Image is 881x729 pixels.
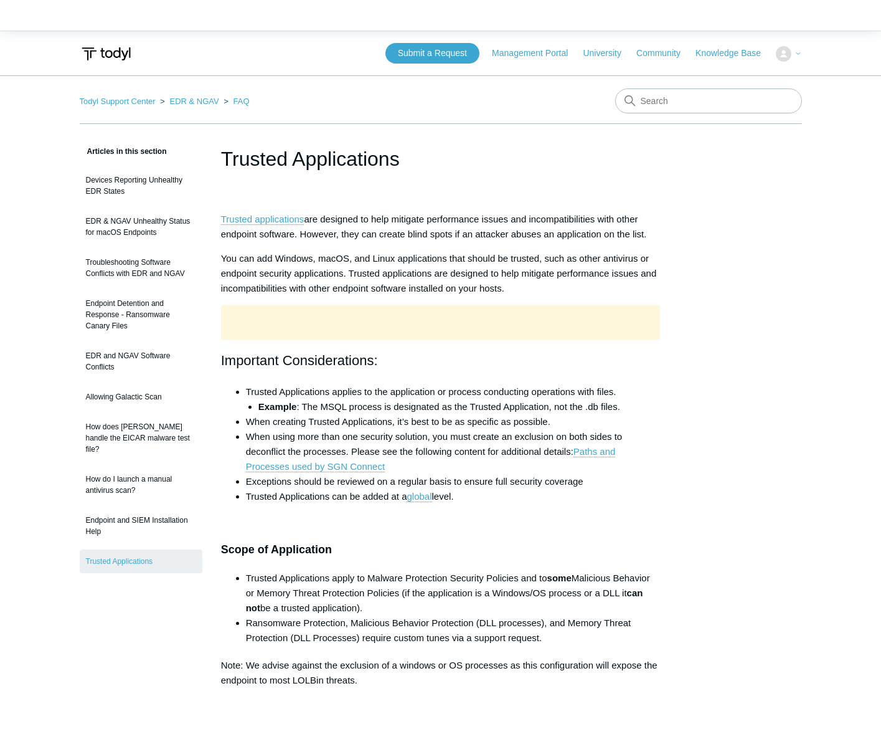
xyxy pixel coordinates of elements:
a: EDR & NGAV Unhealthy Status for macOS Endpoints [80,209,202,244]
a: Devices Reporting Unhealthy EDR States [80,168,202,203]
a: Trusted applications [221,214,304,225]
li: Ransomware Protection, Malicious Behavior Protection (DLL processes), and Memory Threat Protectio... [246,616,661,646]
li: Trusted Applications can be added at a level. [246,489,661,504]
li: : The MSQL process is designated as the Trusted Application, not the .db files. [258,399,661,414]
a: FAQ [233,97,250,106]
a: Management Portal [492,47,580,60]
img: Todyl Support Center Help Center home page [80,42,133,65]
a: Knowledge Base [695,47,773,60]
a: University [583,47,633,60]
input: Search [615,88,802,113]
a: Allowing Galactic Scan [80,385,202,409]
li: EDR & NGAV [158,97,221,106]
a: How do I launch a manual antivirus scan? [80,467,202,502]
li: Trusted Applications applies to the application or process conducting operations with files. [246,384,661,414]
li: FAQ [221,97,249,106]
p: Note: We advise against the exclusion of a windows or OS processes as this configuration will exp... [221,658,661,688]
a: Community [636,47,693,60]
li: Todyl Support Center [80,97,158,106]
a: global [407,491,431,502]
strong: Example [258,401,297,412]
h1: Trusted Applications [221,144,661,174]
li: Trusted Applications apply to Malware Protection Security Policies and to Malicious Behavior or M... [246,571,661,616]
a: Endpoint and SIEM Installation Help [80,508,202,543]
a: EDR & NGAV [169,97,219,106]
li: Exceptions should be reviewed on a regular basis to ensure full security coverage [246,474,661,489]
span: Articles in this section [80,147,167,156]
a: Paths and Processes used by SGN Connect [246,446,616,472]
h2: Important Considerations: [221,350,661,371]
strong: some [547,573,572,583]
a: EDR and NGAV Software Conflicts [80,344,202,379]
a: Troubleshooting Software Conflicts with EDR and NGAV [80,250,202,285]
p: You can add Windows, macOS, and Linux applications that should be trusted, such as other antiviru... [221,251,661,296]
a: Endpoint Detention and Response - Ransomware Canary Files [80,292,202,338]
li: When using more than one security solution, you must create an exclusion on both sides to deconfl... [246,429,661,474]
li: When creating Trusted Applications, it’s best to be as specific as possible. [246,414,661,429]
h3: Scope of Application [221,541,661,559]
a: Trusted Applications [80,550,202,573]
p: are designed to help mitigate performance issues and incompatibilities with other endpoint softwa... [221,212,661,242]
a: Submit a Request [385,43,479,64]
a: Todyl Support Center [80,97,156,106]
a: How does [PERSON_NAME] handle the EICAR malware test file? [80,415,202,461]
